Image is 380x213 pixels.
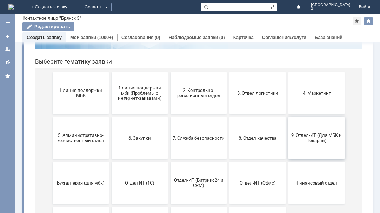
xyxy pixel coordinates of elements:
button: 6. Закупки [82,129,138,171]
button: 1 линия поддержки МБК [23,84,79,126]
button: 7. Служба безопасности [141,129,197,171]
div: (1000+) [97,35,113,40]
span: 1 линия поддержки мбк (Проблемы с интернет-заказами) [84,97,136,113]
span: Отдел-ИТ (Офис) [202,192,254,198]
span: [GEOGRAPHIC_DATA] [311,3,351,7]
a: Создать заявку [2,31,13,42]
a: Карточка [233,35,254,40]
input: Например, почта или справка [99,31,239,44]
a: База знаний [315,35,342,40]
span: 1 линия поддержки МБК [25,100,77,111]
div: Добавить в избранное [353,17,361,25]
button: 4. Маркетинг [259,84,315,126]
a: Соглашения/Услуги [262,35,306,40]
a: Создать заявку [27,35,62,40]
span: 6. Закупки [84,147,136,153]
span: 9. Отдел-ИТ (Для МБК и Пекарни) [261,145,313,155]
span: 8. Отдел качества [202,147,254,153]
div: Контактное лицо "Брянск 3" [22,15,81,21]
button: 5. Административно-хозяйственный отдел [23,129,79,171]
span: 5. Административно-хозяйственный отдел [25,145,77,155]
a: Наблюдаемые заявки [169,35,218,40]
a: Мои согласования [2,56,13,67]
button: 2. Контрольно-ревизионный отдел [141,84,197,126]
a: Согласования [121,35,154,40]
img: logo [8,4,14,10]
span: 4. Маркетинг [261,102,313,108]
span: 3. Отдел логистики [202,102,254,108]
span: 2. Контрольно-ревизионный отдел [143,100,195,111]
a: Перейти на домашнюю страницу [8,4,14,10]
label: Воспользуйтесь поиском [99,17,239,24]
span: Финансовый отдел [261,192,313,198]
button: 3. Отдел логистики [200,84,256,126]
div: (0) [155,35,160,40]
div: Создать [76,3,112,11]
a: Мои заявки [70,35,96,40]
span: Бухгалтерия (для мбк) [25,192,77,198]
span: Отдел ИТ (1С) [84,192,136,198]
span: Расширенный поиск [270,3,277,10]
div: Изменить домашнюю страницу [364,17,373,25]
button: 8. Отдел качества [200,129,256,171]
header: Выберите тематику заявки [6,70,332,77]
button: 1 линия поддержки мбк (Проблемы с интернет-заказами) [82,84,138,126]
div: (0) [219,35,225,40]
span: Отдел-ИТ (Битрикс24 и CRM) [143,190,195,200]
span: 3 [311,7,351,11]
a: Мои заявки [2,44,13,55]
span: 7. Служба безопасности [143,147,195,153]
button: 9. Отдел-ИТ (Для МБК и Пекарни) [259,129,315,171]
